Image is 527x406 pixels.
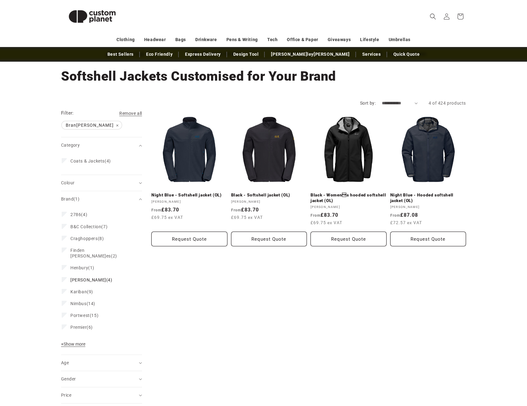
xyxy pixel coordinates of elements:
[61,191,142,207] summary: Brand (1 selected)
[70,301,95,306] span: (14)
[70,248,131,259] span: (2)
[61,376,76,381] span: Gender
[287,34,318,45] a: Office & Paper
[70,301,87,306] span: Nimbus
[119,111,142,116] span: Remove all
[70,324,93,330] span: (6)
[61,371,142,387] summary: Gender (0 selected)
[70,158,111,164] span: (4)
[61,175,142,191] summary: Colour (0 selected)
[70,158,105,163] span: Coats & Jackets
[328,34,351,45] a: Giveaways
[360,34,379,45] a: Lifestyle
[426,10,440,23] summary: Search
[143,49,176,60] a: Eco Friendly
[70,277,106,282] span: [PERSON_NAME]
[230,49,262,60] a: Design Tool
[61,121,122,129] a: Bran[PERSON_NAME]
[390,232,466,246] button: Request Quote
[62,121,122,129] span: Bran[PERSON_NAME]
[175,34,186,45] a: Bags
[311,232,387,246] button: Request Quote
[144,34,166,45] a: Headwear
[70,265,88,270] span: Henbury
[61,180,74,185] span: Colour
[70,277,112,283] span: (4)
[61,341,87,350] button: Show more
[61,355,142,371] summary: Age (0 selected)
[360,101,376,106] label: Sort by:
[423,339,527,406] iframe: Chat Widget
[61,110,74,117] h2: Filter:
[74,196,79,201] span: (1)
[359,49,384,60] a: Services
[61,342,85,347] span: Show more
[226,34,258,45] a: Pens & Writing
[429,101,466,106] span: 4 of 424 products
[182,49,224,60] a: Express Delivery
[390,49,423,60] a: Quick Quote
[61,68,466,85] h1: Softshell Jackets Customised for Your Brand
[61,393,71,398] span: Price
[268,49,353,60] a: [PERSON_NAME]ley[PERSON_NAME]
[70,212,87,217] span: (4)
[70,236,98,241] span: Craghoppers
[70,224,107,229] span: (7)
[70,212,81,217] span: 2786
[390,192,466,203] a: Night Blue - Hooded softshell jacket (OL)
[151,232,227,246] button: Request Quote
[70,248,111,258] span: Finden [PERSON_NAME]es
[104,49,137,60] a: Best Sellers
[151,192,227,198] a: Night Blue - Softshell jacket (OL)
[389,34,411,45] a: Umbrellas
[61,196,79,201] span: Brand
[61,360,69,365] span: Age
[267,34,278,45] a: Tech
[70,224,101,229] span: B&C Collection
[70,313,98,318] span: (15)
[195,34,217,45] a: Drinkware
[119,110,142,117] a: Remove all
[61,387,142,403] summary: Price
[231,192,307,198] a: Black - Softshell jacket (OL)
[70,265,94,271] span: (1)
[70,236,104,241] span: (8)
[116,34,135,45] a: Clothing
[61,137,142,153] summary: Category (0 selected)
[70,289,87,294] span: Kariban
[70,313,90,318] span: Portwest
[61,143,80,148] span: Category
[70,289,93,295] span: (9)
[311,192,387,203] a: Black - Womens hooded softshell jacket (OL)
[61,2,123,31] img: Custom Planet
[70,325,87,330] span: Premier
[231,232,307,246] button: Request Quote
[61,342,64,347] span: +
